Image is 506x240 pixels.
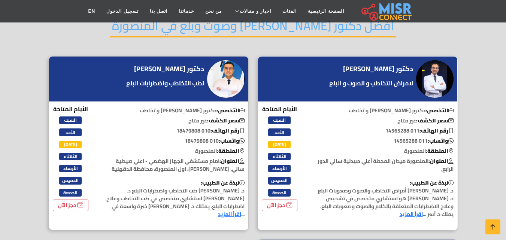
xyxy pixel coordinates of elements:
[216,106,245,115] b: التخصص:
[268,128,291,136] span: الأحد
[59,189,82,196] span: الجمعة
[268,141,291,148] span: [DATE]
[425,106,454,115] b: التخصص:
[59,116,82,124] span: السبت
[207,116,245,125] b: سعر الكشف:
[343,65,413,73] h4: دكتور [PERSON_NAME]
[268,189,291,196] span: الجمعة
[219,136,245,146] b: واتساب:
[101,147,248,155] p: المنصورة
[59,153,82,160] span: الثلاثاء
[410,178,454,188] b: نبذة عن الطبيب:
[310,157,457,173] p: المنصورة ميدان المحطة أعلي صيدلية سالي الدور الرابع,
[101,107,248,115] p: دكتور [PERSON_NAME] و تخاطب
[268,165,291,172] span: الأربعاء
[310,127,457,135] p: 011 14565288
[268,153,291,160] span: الثلاثاء
[310,147,457,155] p: المنصورة
[310,107,457,115] p: دكتور [PERSON_NAME] و تخاطب
[134,65,204,73] h4: دكتور [PERSON_NAME]
[400,209,423,219] a: اقرأ المزيد
[227,4,277,18] a: اخبار و مقالات
[207,60,245,98] img: دكتور أحمد زايد
[310,179,457,218] p: د. [PERSON_NAME] أمراض التخاطب والصوت وصعوبات البلع د. [PERSON_NAME] هو استشاري متخصص في تشخيص وع...
[419,126,454,136] b: رقم الهاتف:
[210,126,245,136] b: رقم الهاتف:
[110,18,396,37] h2: أفضل دكتور [PERSON_NAME] وصوت وبلع في المنصورة
[83,4,101,18] a: EN
[343,63,415,75] a: دكتور [PERSON_NAME]
[428,156,454,166] b: العنوان:
[201,178,245,188] b: نبذة عن الطبيب:
[426,146,454,156] b: المنطقة:
[101,4,144,18] a: تسجيل الدخول
[59,177,82,184] span: الخميس
[144,4,173,18] a: اتصل بنا
[416,60,454,98] img: دكتور آسر السعيد
[53,200,88,211] a: احجز الآن
[173,4,200,18] a: خدماتنا
[262,104,297,211] div: الأيام المتاحة
[101,157,248,173] p: امام مستشفي الجهاز الهضمي - اعلي صيدلية سالي, [PERSON_NAME]، اول المنصورة، محافظة الدقهلية
[101,179,248,218] p: د. [PERSON_NAME] طب التخاطب واضطرابات البلع د. [PERSON_NAME] استشاري متخصص في طب التخاطب وعلاج اض...
[262,200,297,211] a: احجز الآن
[53,104,88,211] div: الأيام المتاحة
[240,8,271,15] span: اخبار و مقالات
[310,137,457,145] p: 011 14565288
[310,117,457,125] p: غير متاح
[327,79,415,88] a: لامراض التخاطب و الصوت و البلع
[59,141,82,148] span: [DATE]
[302,4,350,18] a: الصفحة الرئيسية
[268,116,291,124] span: السبت
[416,116,454,125] b: سعر الكشف:
[101,127,248,135] p: 010 18479808
[134,63,206,75] a: دكتور [PERSON_NAME]
[268,177,291,184] span: الخميس
[200,4,227,18] a: من نحن
[219,156,245,166] b: العنوان:
[218,209,241,219] a: اقرأ المزيد
[361,2,412,21] img: main.misr_connect
[428,136,454,146] b: واتساب:
[277,4,302,18] a: الفئات
[101,117,248,125] p: غير متاح
[59,128,82,136] span: الأحد
[59,165,82,172] span: الأربعاء
[124,79,206,88] a: لطب التخاطب واضطرابات البلع
[101,137,248,145] p: 010 18479808
[217,146,245,156] b: المنطقة:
